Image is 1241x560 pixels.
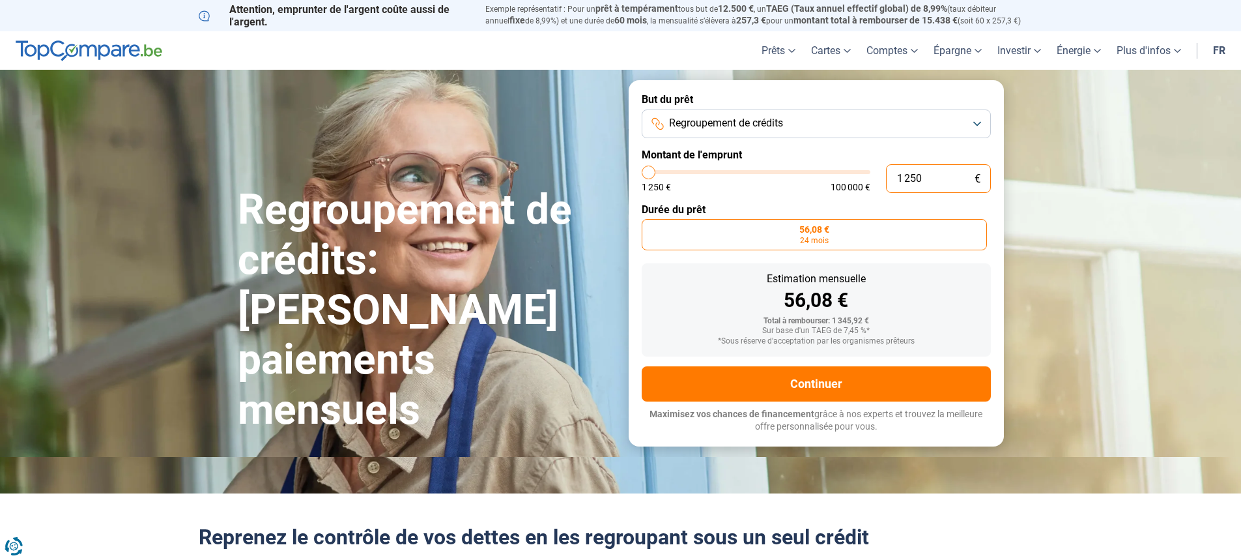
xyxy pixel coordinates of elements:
[669,116,783,130] span: Regroupement de crédits
[1109,31,1189,70] a: Plus d'infos
[718,3,754,14] span: 12.500 €
[652,317,980,326] div: Total à rembourser: 1 345,92 €
[16,40,162,61] img: TopCompare
[1049,31,1109,70] a: Énergie
[652,291,980,310] div: 56,08 €
[595,3,678,14] span: prêt à tempérament
[1205,31,1233,70] a: fr
[652,337,980,346] div: *Sous réserve d'acceptation par les organismes prêteurs
[509,15,525,25] span: fixe
[642,93,991,106] label: But du prêt
[926,31,990,70] a: Épargne
[485,3,1043,27] p: Exemple représentatif : Pour un tous but de , un (taux débiteur annuel de 8,99%) et une durée de ...
[754,31,803,70] a: Prêts
[975,173,980,184] span: €
[642,183,671,192] span: 1 250 €
[799,225,829,234] span: 56,08 €
[766,3,947,14] span: TAEG (Taux annuel effectif global) de 8,99%
[642,408,991,434] p: grâce à nos experts et trouvez la meilleure offre personnalisée pour vous.
[831,183,870,192] span: 100 000 €
[793,15,958,25] span: montant total à rembourser de 15.438 €
[736,15,766,25] span: 257,3 €
[238,185,613,435] h1: Regroupement de crédits: [PERSON_NAME] paiements mensuels
[199,3,470,28] p: Attention, emprunter de l'argent coûte aussi de l'argent.
[652,327,980,336] div: Sur base d'un TAEG de 7,45 %*
[652,274,980,284] div: Estimation mensuelle
[803,31,859,70] a: Cartes
[800,237,829,244] span: 24 mois
[990,31,1049,70] a: Investir
[642,110,991,138] button: Regroupement de crédits
[642,203,991,216] label: Durée du prêt
[642,149,991,161] label: Montant de l'emprunt
[642,366,991,402] button: Continuer
[859,31,926,70] a: Comptes
[614,15,647,25] span: 60 mois
[199,525,1043,550] h2: Reprenez le contrôle de vos dettes en les regroupant sous un seul crédit
[649,409,814,419] span: Maximisez vos chances de financement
